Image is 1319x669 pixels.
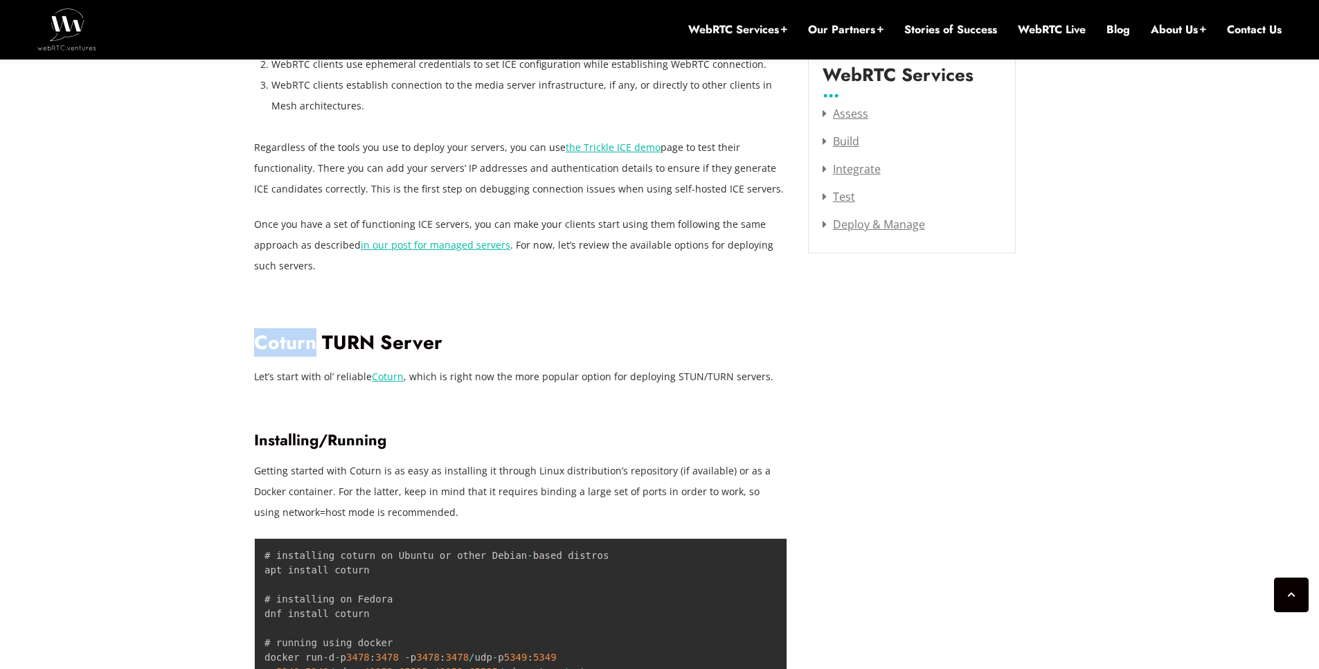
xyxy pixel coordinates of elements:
span: 5349 [533,652,557,663]
span: 3478 [445,652,469,663]
span: / [469,652,474,663]
a: in our post for managed servers [361,238,510,251]
a: About Us [1151,22,1206,37]
a: Our Partners [808,22,883,37]
span: 3478 [346,652,370,663]
span: : [527,652,532,663]
a: Integrate [823,161,881,177]
li: WebRTC clients establish connection to the media server infrastructure, if any, or directly to ot... [271,75,787,116]
h3: Installing/Running [254,431,787,449]
span: : [440,652,445,663]
h2: Coturn TURN Server [254,331,787,355]
a: the Trickle ICE demo [566,141,661,154]
label: WebRTC Services [823,64,973,96]
a: Build [823,134,859,149]
a: Contact Us [1227,22,1282,37]
a: Blog [1106,22,1130,37]
span: - [492,652,498,663]
span: : [370,652,375,663]
span: 5349 [504,652,528,663]
p: Once you have a set of functioning ICE servers, you can make your clients start using them follow... [254,214,787,276]
a: Coturn [372,370,404,383]
a: Deploy & Manage [823,217,925,232]
span: - [527,550,532,561]
li: WebRTC clients use ephemeral credentials to set ICE configuration while establishing WebRTC conne... [271,54,787,75]
span: - [323,652,328,663]
a: WebRTC Services [688,22,787,37]
span: 3478 [416,652,440,663]
p: Regardless of the tools you use to deploy your servers, you can use page to test their functional... [254,137,787,199]
p: Let’s start with ol’ reliable , which is right now the more popular option for deploying STUN/TUR... [254,366,787,387]
a: Assess [823,106,868,121]
span: - [404,652,410,663]
a: Test [823,189,855,204]
p: Getting started with Coturn is as easy as installing it through Linux distribution’s repository (... [254,461,787,523]
span: 3478 [375,652,399,663]
a: WebRTC Live [1018,22,1086,37]
img: WebRTC.ventures [37,8,96,50]
span: - [334,652,340,663]
a: Stories of Success [904,22,997,37]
